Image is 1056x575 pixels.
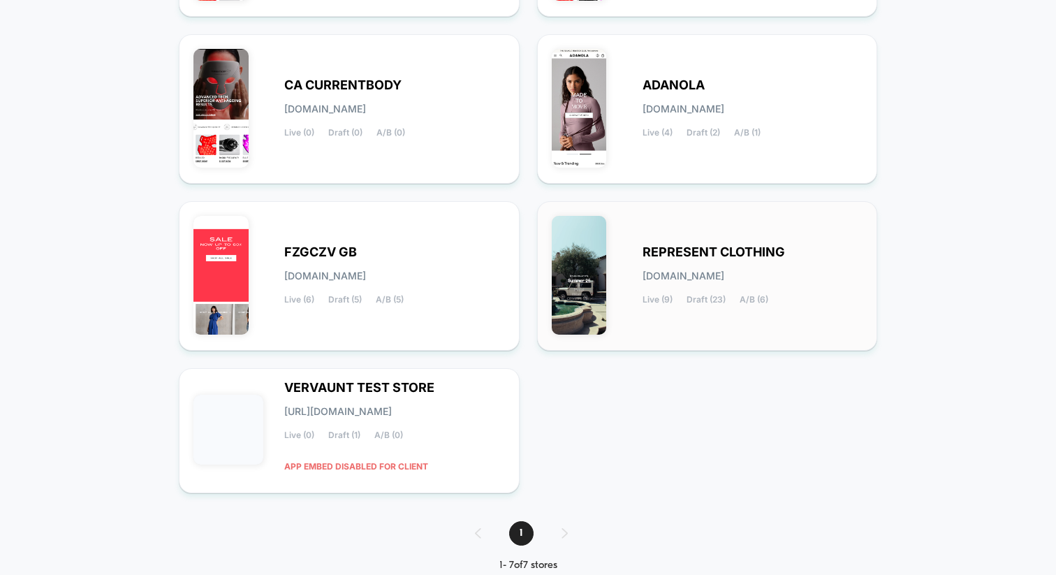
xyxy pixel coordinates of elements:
[461,560,596,572] div: 1 - 7 of 7 stores
[193,395,263,465] img: VERVAUNT_TEST_STORE
[643,271,724,281] span: [DOMAIN_NAME]
[552,49,607,168] img: ADANOLA
[284,80,402,90] span: CA CURRENTBODY
[509,521,534,546] span: 1
[643,80,705,90] span: ADANOLA
[374,430,403,440] span: A/B (0)
[284,128,314,138] span: Live (0)
[284,247,357,257] span: FZGCZV GB
[284,407,392,416] span: [URL][DOMAIN_NAME]
[643,247,785,257] span: REPRESENT CLOTHING
[734,128,761,138] span: A/B (1)
[376,128,405,138] span: A/B (0)
[643,104,724,114] span: [DOMAIN_NAME]
[328,430,360,440] span: Draft (1)
[193,49,249,168] img: CA_CURRENTBODY
[643,295,673,305] span: Live (9)
[376,295,404,305] span: A/B (5)
[284,430,314,440] span: Live (0)
[284,383,434,393] span: VERVAUNT TEST STORE
[687,128,720,138] span: Draft (2)
[740,295,768,305] span: A/B (6)
[284,271,366,281] span: [DOMAIN_NAME]
[552,216,607,335] img: REPRESENT_CLOTHING
[284,454,428,479] span: APP EMBED DISABLED FOR CLIENT
[643,128,673,138] span: Live (4)
[328,128,362,138] span: Draft (0)
[328,295,362,305] span: Draft (5)
[284,295,314,305] span: Live (6)
[193,216,249,335] img: FZGCZV_GB
[284,104,366,114] span: [DOMAIN_NAME]
[687,295,726,305] span: Draft (23)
